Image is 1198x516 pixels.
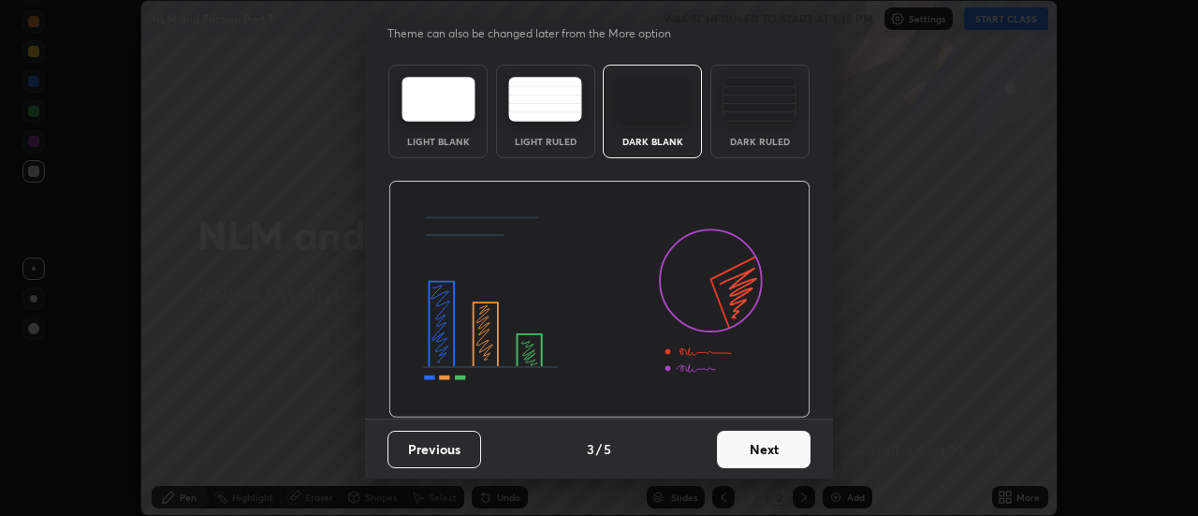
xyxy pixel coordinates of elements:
div: Light Blank [401,137,475,146]
img: darkTheme.f0cc69e5.svg [616,77,690,122]
button: Previous [387,431,481,468]
h4: 5 [604,439,611,459]
img: darkRuledTheme.de295e13.svg [723,77,796,122]
div: Light Ruled [508,137,583,146]
div: Dark Blank [615,137,690,146]
img: darkThemeBanner.d06ce4a2.svg [388,181,811,419]
p: Theme can also be changed later from the More option [387,25,691,42]
img: lightRuledTheme.5fabf969.svg [508,77,582,122]
h4: / [596,439,602,459]
button: Next [717,431,811,468]
img: lightTheme.e5ed3b09.svg [402,77,475,122]
h4: 3 [587,439,594,459]
div: Dark Ruled [723,137,797,146]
